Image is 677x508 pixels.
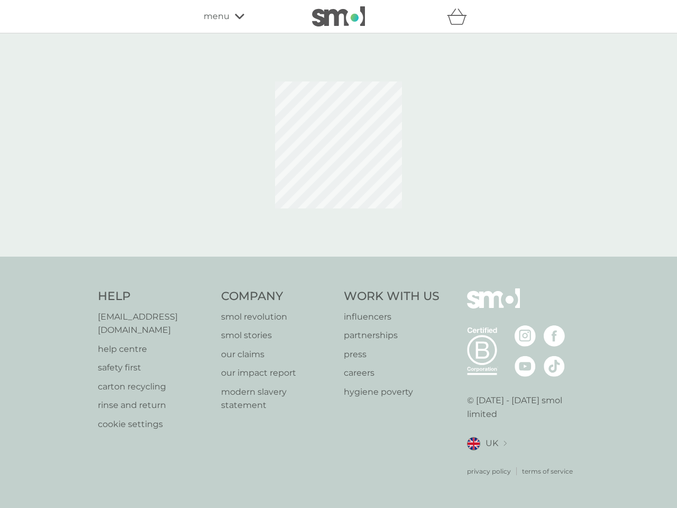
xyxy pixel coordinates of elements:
a: modern slavery statement [221,385,334,412]
a: partnerships [344,329,440,342]
a: rinse and return [98,398,211,412]
img: visit the smol Youtube page [515,356,536,377]
a: carton recycling [98,380,211,394]
p: © [DATE] - [DATE] smol limited [467,394,580,421]
a: our claims [221,348,334,361]
a: help centre [98,342,211,356]
h4: Work With Us [344,288,440,305]
a: press [344,348,440,361]
img: smol [467,288,520,324]
a: influencers [344,310,440,324]
a: careers [344,366,440,380]
h4: Company [221,288,334,305]
span: UK [486,437,498,450]
h4: Help [98,288,211,305]
img: visit the smol Tiktok page [544,356,565,377]
img: visit the smol Instagram page [515,325,536,347]
span: menu [204,10,230,23]
a: [EMAIL_ADDRESS][DOMAIN_NAME] [98,310,211,337]
img: smol [312,6,365,26]
img: visit the smol Facebook page [544,325,565,347]
a: safety first [98,361,211,375]
div: basket [447,6,473,27]
a: cookie settings [98,418,211,431]
a: hygiene poverty [344,385,440,399]
a: smol revolution [221,310,334,324]
img: select a new location [504,441,507,447]
a: privacy policy [467,466,511,476]
img: UK flag [467,437,480,450]
a: terms of service [522,466,573,476]
a: smol stories [221,329,334,342]
a: our impact report [221,366,334,380]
